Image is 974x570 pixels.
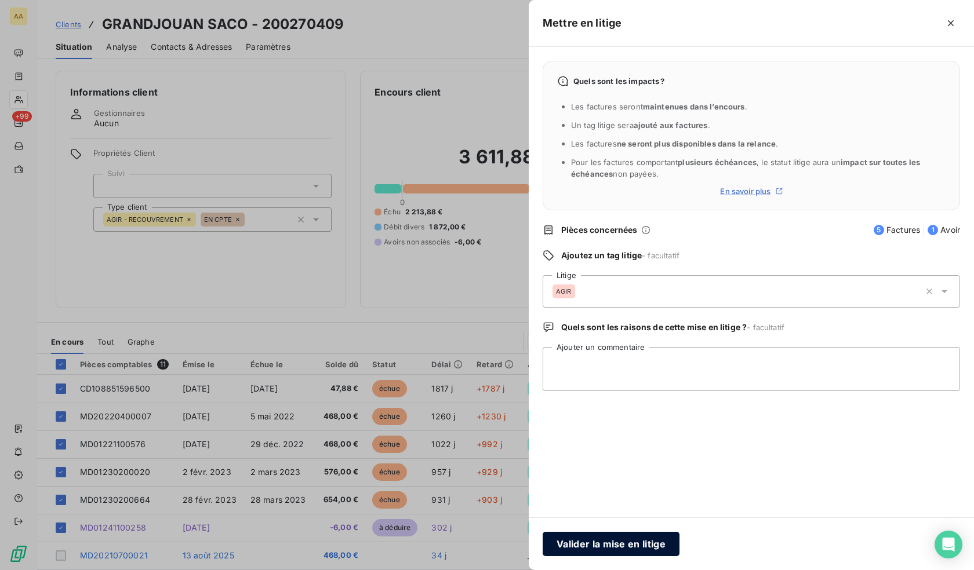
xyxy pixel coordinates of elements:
[543,15,622,31] h5: Mettre en litige
[678,158,757,167] span: plusieurs échéances
[571,102,747,111] span: Les factures seront .
[634,120,708,130] span: ajouté aux factures
[543,532,679,556] button: Valider la mise en litige
[928,225,938,235] span: 1
[571,158,920,178] span: Pour les factures comportant , le statut litige aura un non payées.
[874,225,884,235] span: 5
[571,120,710,130] span: Un tag litige sera .
[642,251,679,260] span: - facultatif
[561,224,638,236] span: Pièces concernées
[561,250,642,260] span: Ajoutez un tag litige
[556,288,572,295] span: AGIR
[571,139,778,148] span: Les factures .
[561,322,747,332] span: Quels sont les raisons de cette mise en litige ?
[573,76,665,86] span: Quels sont les impacts ?
[617,139,776,148] span: ne seront plus disponibles dans la relance
[643,102,745,111] span: maintenues dans l’encours
[747,323,784,332] span: - facultatif
[557,187,946,196] a: En savoir plus
[874,224,960,236] span: Factures Avoir
[935,531,962,558] div: Open Intercom Messenger
[720,187,771,196] span: En savoir plus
